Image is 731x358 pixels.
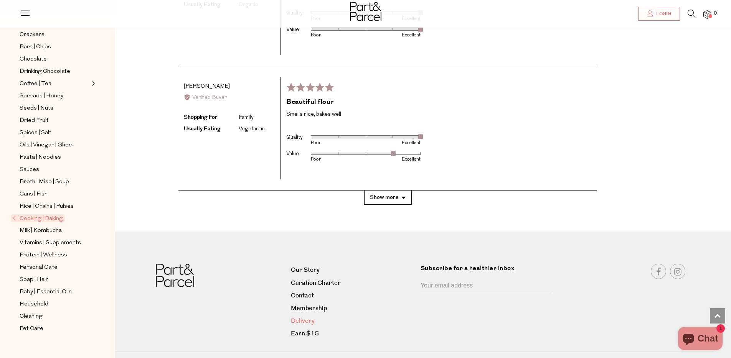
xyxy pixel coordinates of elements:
span: [PERSON_NAME] [184,84,230,89]
a: Baby | Essential Oils [20,287,89,297]
a: Milk | Kombucha [20,226,89,235]
label: Subscribe for a healthier inbox [421,264,556,279]
input: Your email address [421,279,551,293]
span: Spices | Salt [20,128,51,138]
a: Cooking | Baking [13,214,89,223]
a: Coffee | Tea [20,79,89,89]
a: 0 [703,10,711,18]
div: Usually Eating [184,125,238,133]
a: Vitamins | Supplements [20,238,89,248]
th: Quality [286,130,311,146]
a: Our Story [291,265,415,275]
a: Login [638,7,680,21]
a: Drinking Chocolate [20,67,89,76]
a: Seeds | Nuts [20,103,89,113]
span: Crackers [20,30,45,39]
th: Value [286,22,311,39]
a: Pet Care [20,324,89,333]
li: Vegetarian [239,126,265,132]
a: Crackers [20,30,89,39]
table: Product attributes ratings [286,130,421,163]
span: Oils | Vinegar | Ghee [20,141,72,150]
a: Protein | Wellness [20,250,89,260]
div: Family [239,113,254,122]
a: Spices | Salt [20,128,89,138]
h2: Beautiful flour [286,97,592,107]
span: Seeds | Nuts [20,104,53,113]
span: Chocolate [20,55,47,64]
a: Chocolate [20,54,89,64]
a: Broth | Miso | Soup [20,177,89,187]
span: Household [20,300,48,309]
div: Excellent [366,157,421,162]
span: Pasta | Noodles [20,153,61,162]
a: Household [20,299,89,309]
th: Value [286,146,311,163]
a: Sauces [20,165,89,174]
span: Cans | Fish [20,190,48,199]
div: Excellent [366,33,421,38]
a: Bars | Chips [20,42,89,52]
a: Contact [291,291,415,301]
span: 0 [712,10,719,17]
span: Drinking Chocolate [20,67,70,76]
span: Protein | Wellness [20,251,67,260]
span: Spreads | Honey [20,92,63,101]
div: Poor [311,33,366,38]
img: Part&Parcel [350,2,381,21]
span: Dried Fruit [20,116,49,125]
div: Poor [311,141,366,145]
a: Soap | Hair [20,275,89,284]
a: Cleaning [20,312,89,321]
span: Soap | Hair [20,275,48,284]
a: Delivery [291,316,415,326]
a: Dried Fruit [20,116,89,125]
a: Curation Charter [291,278,415,288]
span: Broth | Miso | Soup [20,177,69,187]
span: Cooking | Baking [11,214,65,222]
span: Cleaning [20,312,43,321]
span: Bars | Chips [20,43,51,52]
a: Personal Care [20,263,89,272]
a: Cans | Fish [20,189,89,199]
a: Spreads | Honey [20,91,89,101]
a: Rice | Grains | Pulses [20,202,89,211]
span: Pet Care [20,324,43,333]
span: Login [654,11,671,17]
a: Oils | Vinegar | Ghee [20,140,89,150]
img: Part&Parcel [156,264,194,287]
span: Rice | Grains | Pulses [20,202,74,211]
div: Shopping For [184,113,238,122]
div: Poor [311,157,366,162]
a: Earn $15 [291,328,415,339]
span: Baby | Essential Oils [20,287,72,297]
span: Milk | Kombucha [20,226,62,235]
p: Smells nice, bakes well [286,110,592,119]
span: Sauces [20,165,39,174]
a: Membership [291,303,415,314]
a: Pasta | Noodles [20,153,89,162]
div: Excellent [366,141,421,145]
span: Vitamins | Supplements [20,238,81,248]
span: Coffee | Tea [20,79,51,89]
button: Expand/Collapse Coffee | Tea [90,79,95,88]
span: Personal Care [20,263,58,272]
div: Verified Buyer [184,94,275,102]
inbox-online-store-chat: Shopify online store chat [676,327,725,352]
button: Show more [364,190,412,205]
